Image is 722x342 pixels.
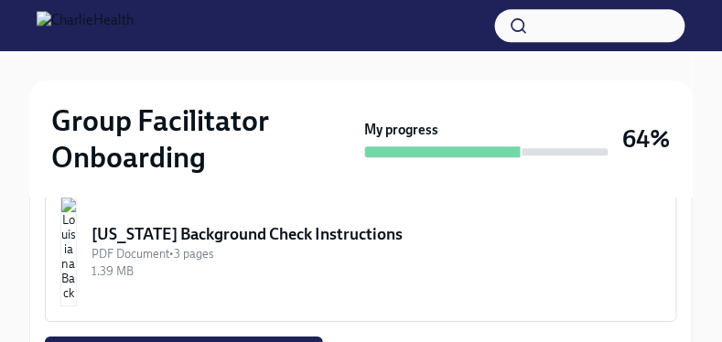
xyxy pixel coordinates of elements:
div: PDF Document • 3 pages [92,245,662,262]
h3: 64% [623,123,671,155]
div: 1.39 MB [92,262,662,280]
strong: My progress [365,121,439,139]
img: Louisiana Background Check Instructions [60,197,77,306]
div: [US_STATE] Background Check Instructions [92,223,662,245]
img: CharlieHealth [37,11,134,40]
button: [US_STATE] Background Check InstructionsPDF Document•3 pages1.39 MB [45,181,677,322]
h2: Group Facilitator Onboarding [51,102,358,176]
